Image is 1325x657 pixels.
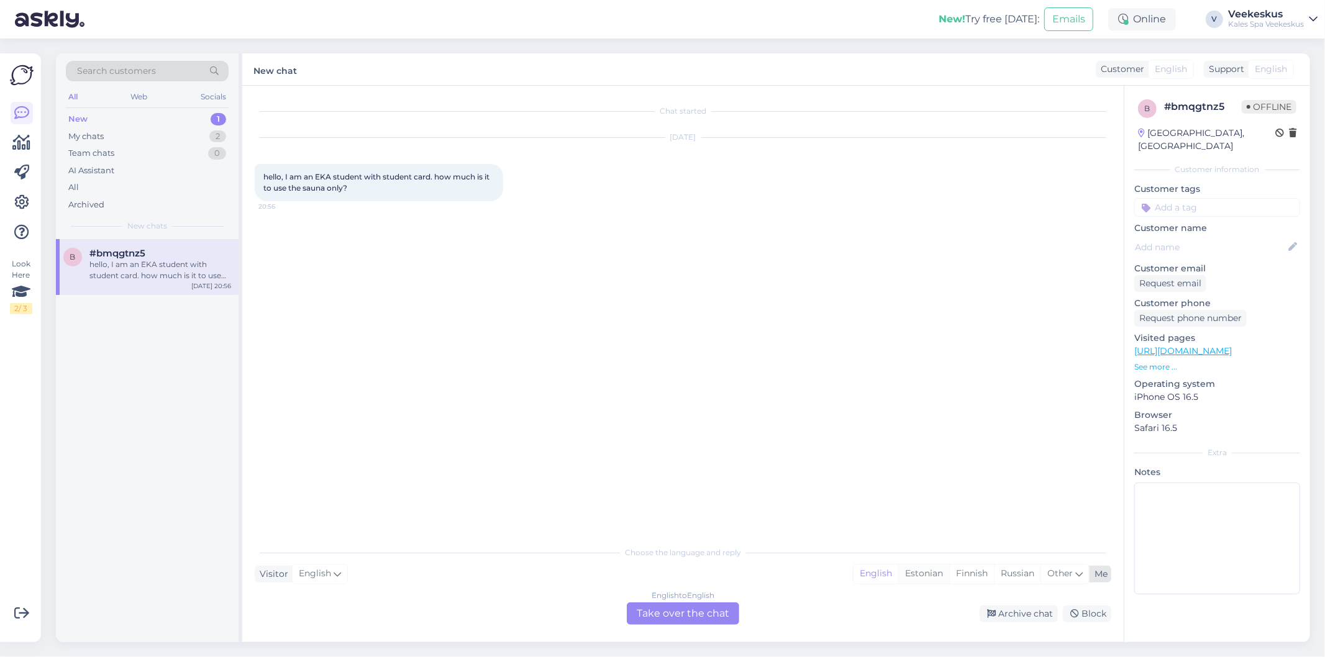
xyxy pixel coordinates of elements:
[939,12,1039,27] div: Try free [DATE]:
[1138,127,1275,153] div: [GEOGRAPHIC_DATA], [GEOGRAPHIC_DATA]
[198,89,229,105] div: Socials
[68,113,88,125] div: New
[209,130,226,143] div: 2
[1155,63,1187,76] span: English
[1134,198,1300,217] input: Add a tag
[1228,9,1318,29] a: VeekeskusKales Spa Veekeskus
[68,130,104,143] div: My chats
[1206,11,1223,28] div: V
[980,605,1058,622] div: Archive chat
[949,564,994,583] div: Finnish
[1135,240,1286,254] input: Add name
[127,220,167,232] span: New chats
[255,568,288,581] div: Visitor
[1255,63,1287,76] span: English
[1063,605,1111,622] div: Block
[1134,222,1300,235] p: Customer name
[191,281,231,291] div: [DATE] 20:56
[1134,447,1300,458] div: Extra
[89,248,145,259] span: #bmqgtnz5
[1044,7,1093,31] button: Emails
[1134,297,1300,310] p: Customer phone
[1134,466,1300,479] p: Notes
[255,547,1111,558] div: Choose the language and reply
[1134,391,1300,404] p: iPhone OS 16.5
[1134,275,1206,292] div: Request email
[1164,99,1242,114] div: # bmqgtnz5
[10,258,32,314] div: Look Here
[68,199,104,211] div: Archived
[89,259,231,281] div: hello, I am an EKA student with student card. how much is it to use the sauna only?
[1047,568,1073,579] span: Other
[1228,19,1304,29] div: Kales Spa Veekeskus
[652,590,714,601] div: English to English
[77,65,156,78] span: Search customers
[1134,332,1300,345] p: Visited pages
[1145,104,1150,113] span: b
[1134,345,1232,356] a: [URL][DOMAIN_NAME]
[255,106,1111,117] div: Chat started
[1108,8,1176,30] div: Online
[854,564,898,583] div: English
[258,202,305,211] span: 20:56
[68,181,79,194] div: All
[1228,9,1304,19] div: Veekeskus
[1134,378,1300,391] p: Operating system
[1134,164,1300,175] div: Customer information
[1242,100,1296,114] span: Offline
[1204,63,1244,76] div: Support
[1134,183,1300,196] p: Customer tags
[994,564,1040,583] div: Russian
[211,113,226,125] div: 1
[1134,361,1300,373] p: See more ...
[939,13,965,25] b: New!
[68,165,114,177] div: AI Assistant
[299,567,331,581] span: English
[1134,310,1247,327] div: Request phone number
[1090,568,1108,581] div: Me
[208,147,226,160] div: 0
[129,89,150,105] div: Web
[263,172,491,193] span: hello, I am an EKA student with student card. how much is it to use the sauna only?
[255,132,1111,143] div: [DATE]
[1134,262,1300,275] p: Customer email
[66,89,80,105] div: All
[1096,63,1144,76] div: Customer
[10,63,34,87] img: Askly Logo
[898,564,949,583] div: Estonian
[253,61,297,78] label: New chat
[1134,422,1300,435] p: Safari 16.5
[627,602,739,625] div: Take over the chat
[70,252,76,261] span: b
[68,147,114,160] div: Team chats
[1134,409,1300,422] p: Browser
[10,303,32,314] div: 2 / 3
